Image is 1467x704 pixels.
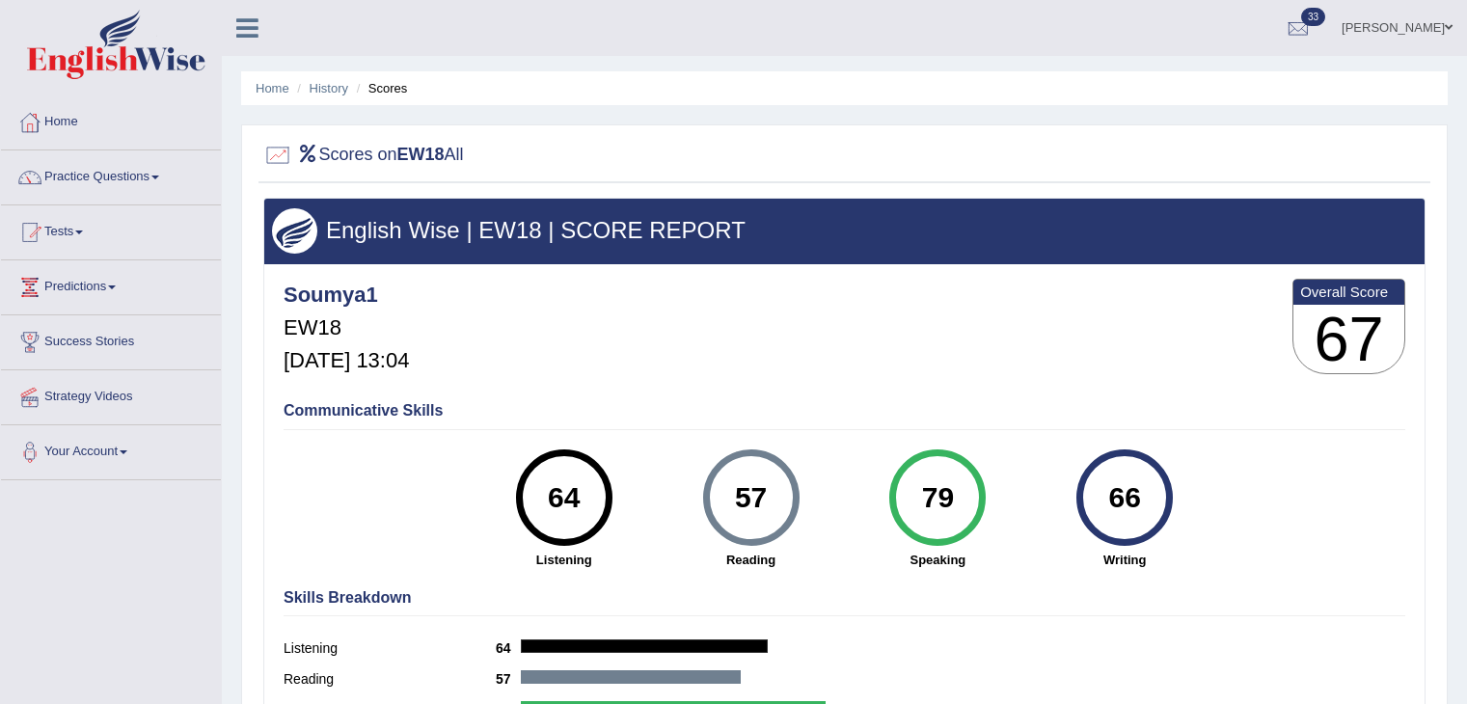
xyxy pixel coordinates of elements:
label: Reading [284,669,496,690]
h5: [DATE] 13:04 [284,349,409,372]
strong: Listening [480,551,648,569]
label: Listening [284,638,496,659]
a: Practice Questions [1,150,221,199]
div: 66 [1090,457,1160,538]
a: History [310,81,348,95]
a: Home [1,95,221,144]
h4: Skills Breakdown [284,589,1405,607]
strong: Speaking [854,551,1021,569]
a: Strategy Videos [1,370,221,419]
h5: EW18 [284,316,409,339]
img: wings.png [272,208,317,254]
a: Your Account [1,425,221,474]
strong: Writing [1041,551,1209,569]
span: 33 [1301,8,1325,26]
b: Overall Score [1300,284,1398,300]
a: Home [256,81,289,95]
h3: 67 [1293,305,1404,374]
b: EW18 [397,145,445,164]
b: 64 [496,640,521,656]
strong: Reading [667,551,835,569]
a: Success Stories [1,315,221,364]
h4: Soumya1 [284,284,409,307]
a: Predictions [1,260,221,309]
h3: English Wise | EW18 | SCORE REPORT [272,218,1417,243]
div: 64 [529,457,599,538]
h2: Scores on All [263,141,464,170]
a: Tests [1,205,221,254]
div: 79 [903,457,973,538]
div: 57 [716,457,786,538]
h4: Communicative Skills [284,402,1405,420]
b: 57 [496,671,521,687]
li: Scores [352,79,408,97]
